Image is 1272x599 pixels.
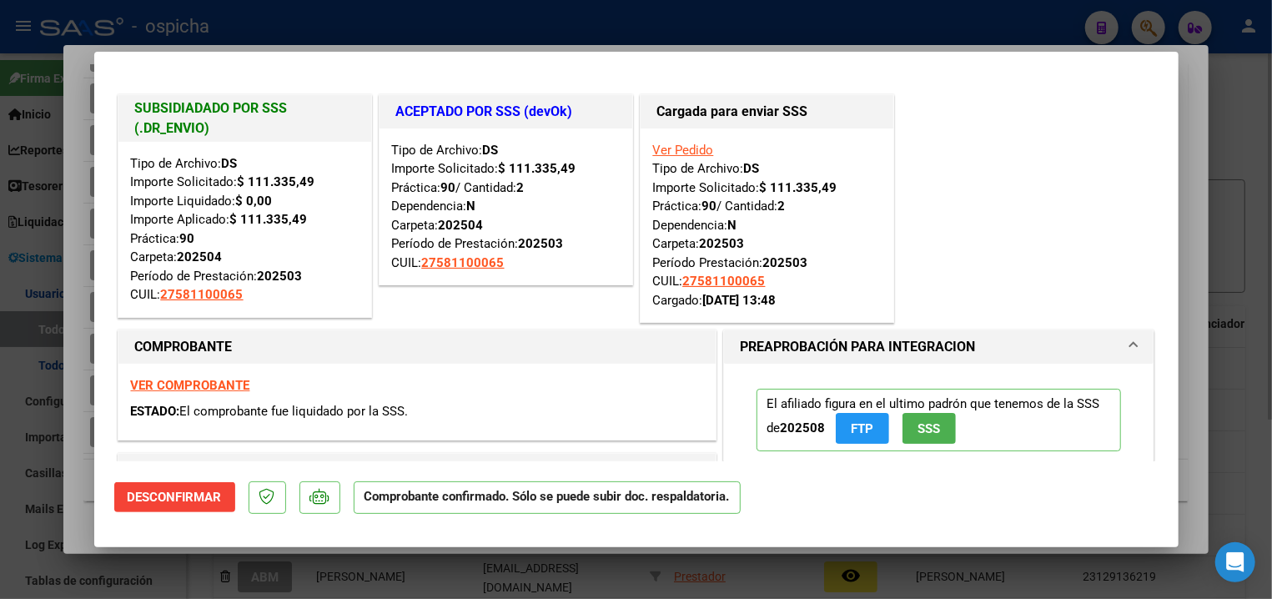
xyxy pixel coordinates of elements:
strong: 202503 [763,255,808,270]
h1: SUBSIDIADADO POR SSS (.DR_ENVIO) [135,98,354,138]
h1: ACEPTADO POR SSS (devOk) [396,102,616,122]
div: Tipo de Archivo: Importe Solicitado: Práctica: / Cantidad: Dependencia: Carpeta: Período Prestaci... [653,141,881,310]
strong: 2 [778,199,786,214]
span: 27581100065 [422,255,505,270]
button: SSS [902,413,956,444]
p: El afiliado figura en el ultimo padrón que tenemos de la SSS de [757,389,1122,451]
strong: 202508 [781,420,826,435]
strong: 202503 [700,236,745,251]
span: FTP [851,421,873,436]
strong: $ 111.335,49 [238,174,315,189]
h1: PREAPROBACIÓN PARA INTEGRACION [741,337,976,357]
span: ESTADO: [131,404,180,419]
span: El comprobante fue liquidado por la SSS. [180,404,409,419]
div: Tipo de Archivo: Importe Solicitado: Importe Liquidado: Importe Aplicado: Práctica: Carpeta: Perí... [131,154,359,305]
div: Open Intercom Messenger [1215,542,1255,582]
span: SSS [918,421,940,436]
strong: 90 [441,180,456,195]
strong: N [728,218,737,233]
strong: [DATE] 13:48 [703,293,777,308]
span: 27581100065 [683,274,766,289]
strong: $ 111.335,49 [499,161,576,176]
strong: $ 0,00 [236,194,273,209]
div: Tipo de Archivo: Importe Solicitado: Práctica: / Cantidad: Dependencia: Carpeta: Período de Prest... [392,141,620,273]
strong: DS [222,156,238,171]
p: Comprobante confirmado. Sólo se puede subir doc. respaldatoria. [354,481,741,514]
a: Ver Pedido [653,143,714,158]
mat-expansion-panel-header: PREAPROBACIÓN PARA INTEGRACION [724,330,1154,364]
strong: 202503 [519,236,564,251]
strong: DS [744,161,760,176]
h1: Cargada para enviar SSS [657,102,877,122]
strong: N [467,199,476,214]
span: 27581100065 [161,287,244,302]
strong: 2 [517,180,525,195]
strong: 202504 [178,249,223,264]
span: Desconfirmar [128,490,222,505]
button: Desconfirmar [114,482,235,512]
strong: COMPROBANTE [135,339,233,355]
strong: $ 111.335,49 [230,212,308,227]
strong: $ 111.335,49 [760,180,837,195]
strong: 90 [702,199,717,214]
a: VER COMPROBANTE [131,378,250,393]
strong: 202504 [439,218,484,233]
button: FTP [836,413,889,444]
strong: DS [483,143,499,158]
strong: 202503 [258,269,303,284]
strong: 90 [180,231,195,246]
